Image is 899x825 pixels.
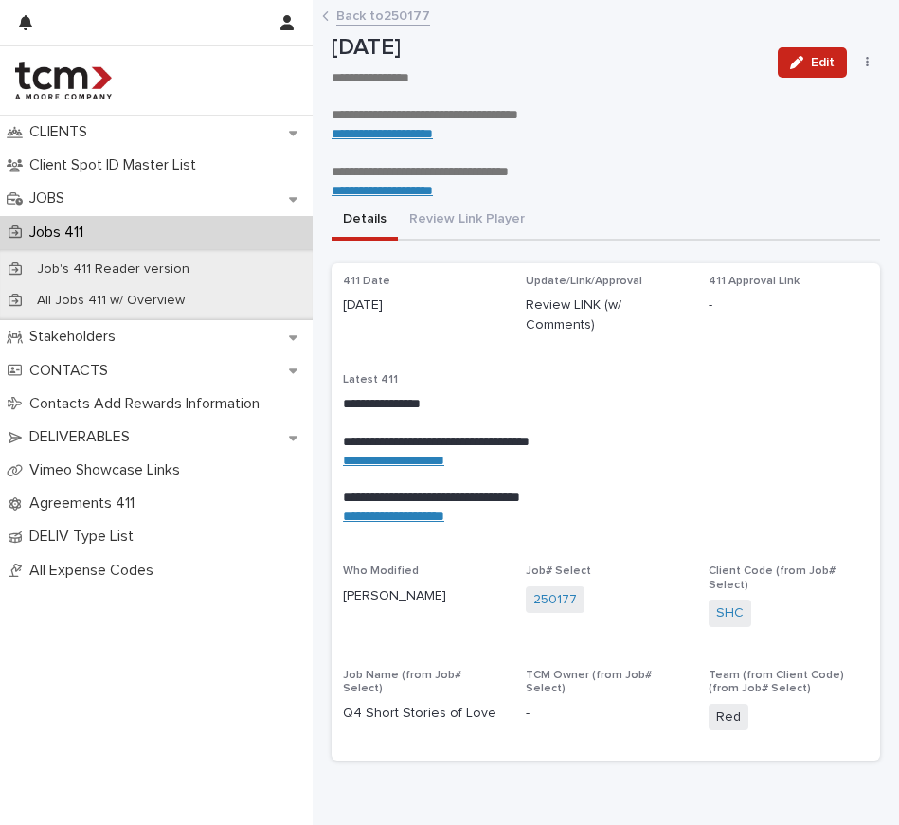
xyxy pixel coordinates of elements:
[526,565,591,577] span: Job# Select
[22,428,145,446] p: DELIVERABLES
[398,201,536,241] button: Review Link Player
[332,34,763,62] p: [DATE]
[709,276,800,287] span: 411 Approval Link
[22,528,149,546] p: DELIV Type List
[343,586,503,606] p: [PERSON_NAME]
[22,189,80,207] p: JOBS
[709,670,844,694] span: Team (from Client Code) (from Job# Select)
[22,562,169,580] p: All Expense Codes
[22,328,131,346] p: Stakeholders
[526,276,642,287] span: Update/Link/Approval
[22,461,195,479] p: Vimeo Showcase Links
[343,296,503,315] p: [DATE]
[22,261,205,278] p: Job's 411 Reader version
[526,296,686,335] p: Review LINK (w/ Comments)
[343,565,419,577] span: Who Modified
[526,670,652,694] span: TCM Owner (from Job# Select)
[709,565,836,590] span: Client Code (from Job# Select)
[15,62,112,99] img: 4hMmSqQkux38exxPVZHQ
[22,293,200,309] p: All Jobs 411 w/ Overview
[343,704,503,724] p: Q4 Short Stories of Love
[336,4,430,26] a: Back to250177
[22,494,150,512] p: Agreements 411
[811,56,835,69] span: Edit
[533,590,577,610] a: 250177
[526,704,686,724] p: -
[709,296,869,315] p: -
[22,362,123,380] p: CONTACTS
[22,224,99,242] p: Jobs 411
[22,395,275,413] p: Contacts Add Rewards Information
[778,47,847,78] button: Edit
[332,201,398,241] button: Details
[709,704,748,731] span: Red
[716,603,744,623] a: SHC
[343,374,398,386] span: Latest 411
[343,670,461,694] span: Job Name (from Job# Select)
[343,276,390,287] span: 411 Date
[22,123,102,141] p: CLIENTS
[22,156,211,174] p: Client Spot ID Master List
